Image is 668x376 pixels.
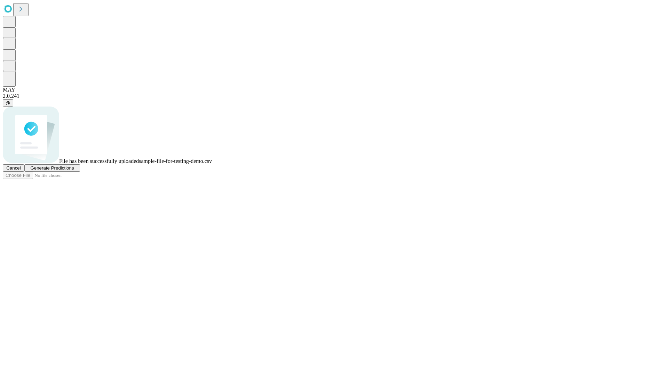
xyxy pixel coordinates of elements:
span: Generate Predictions [30,165,74,171]
span: File has been successfully uploaded [59,158,139,164]
div: 2.0.241 [3,93,665,99]
span: sample-file-for-testing-demo.csv [139,158,212,164]
button: Cancel [3,164,24,172]
span: Cancel [6,165,21,171]
button: Generate Predictions [24,164,80,172]
div: MAY [3,87,665,93]
button: @ [3,99,13,107]
span: @ [6,100,10,105]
